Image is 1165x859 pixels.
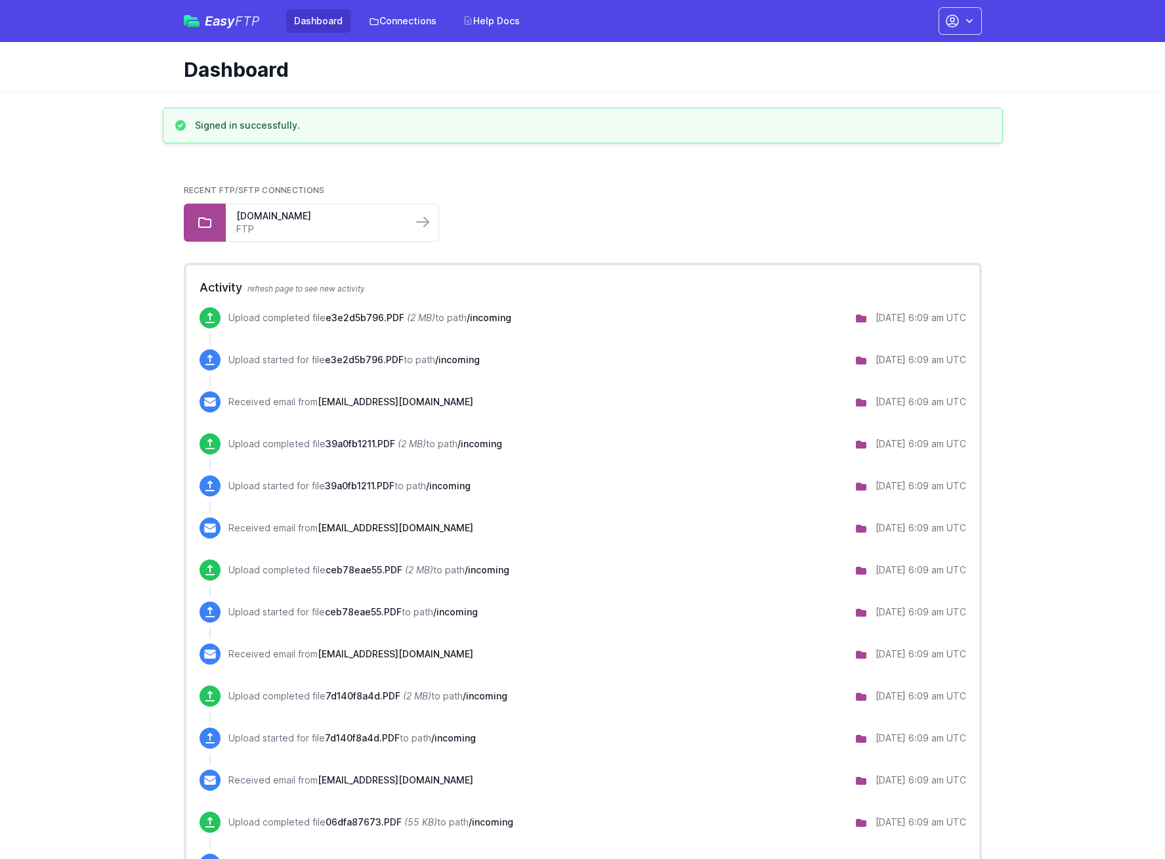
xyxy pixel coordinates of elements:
[325,732,400,743] span: 7d140f8a4d.PDF
[463,690,507,701] span: /incoming
[325,354,404,365] span: e3e2d5b796.PDF
[325,606,402,617] span: ceb78eae55.PDF
[228,437,502,451] p: Upload completed file to path
[876,437,966,451] div: [DATE] 6:09 am UTC
[228,395,473,408] p: Received email from
[876,816,966,829] div: [DATE] 6:09 am UTC
[236,223,402,236] a: FTP
[469,816,513,827] span: /incoming
[228,774,473,787] p: Received email from
[228,563,509,577] p: Upload completed file to path
[326,816,402,827] span: 06dfa87673.PDF
[405,564,433,575] i: (2 MB)
[200,278,966,297] h2: Activity
[228,521,473,535] p: Received email from
[247,284,365,294] span: refresh page to see new activity
[318,774,473,785] span: [EMAIL_ADDRESS][DOMAIN_NAME]
[184,14,260,28] a: EasyFTP
[465,564,509,575] span: /incoming
[876,353,966,366] div: [DATE] 6:09 am UTC
[457,438,502,449] span: /incoming
[876,606,966,619] div: [DATE] 6:09 am UTC
[433,606,478,617] span: /incoming
[184,58,971,81] h1: Dashboard
[876,521,966,535] div: [DATE] 6:09 am UTC
[326,312,404,323] span: e3e2d5b796.PDF
[435,354,480,365] span: /incoming
[205,14,260,28] span: Easy
[404,816,437,827] i: (55 KB)
[318,522,473,533] span: [EMAIL_ADDRESS][DOMAIN_NAME]
[876,395,966,408] div: [DATE] 6:09 am UTC
[876,648,966,661] div: [DATE] 6:09 am UTC
[467,312,511,323] span: /incoming
[326,438,395,449] span: 39a0fb1211.PDF
[184,15,200,27] img: easyftp_logo.png
[876,563,966,577] div: [DATE] 6:09 am UTC
[455,9,528,33] a: Help Docs
[326,564,402,575] span: ceb78eae55.PDF
[228,648,473,661] p: Received email from
[228,311,511,324] p: Upload completed file to path
[361,9,444,33] a: Connections
[876,774,966,787] div: [DATE] 6:09 am UTC
[286,9,350,33] a: Dashboard
[876,311,966,324] div: [DATE] 6:09 am UTC
[876,690,966,703] div: [DATE] 6:09 am UTC
[195,119,300,132] h3: Signed in successfully.
[228,816,513,829] p: Upload completed file to path
[228,479,471,493] p: Upload started for file to path
[431,732,476,743] span: /incoming
[235,13,260,29] span: FTP
[228,353,480,366] p: Upload started for file to path
[326,690,400,701] span: 7d140f8a4d.PDF
[876,479,966,493] div: [DATE] 6:09 am UTC
[228,606,478,619] p: Upload started for file to path
[228,732,476,745] p: Upload started for file to path
[407,312,435,323] i: (2 MB)
[403,690,431,701] i: (2 MB)
[325,480,394,491] span: 39a0fb1211.PDF
[876,732,966,745] div: [DATE] 6:09 am UTC
[236,209,402,223] a: [DOMAIN_NAME]
[318,396,473,407] span: [EMAIL_ADDRESS][DOMAIN_NAME]
[184,185,982,196] h2: Recent FTP/SFTP Connections
[426,480,471,491] span: /incoming
[318,648,473,659] span: [EMAIL_ADDRESS][DOMAIN_NAME]
[228,690,507,703] p: Upload completed file to path
[398,438,426,449] i: (2 MB)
